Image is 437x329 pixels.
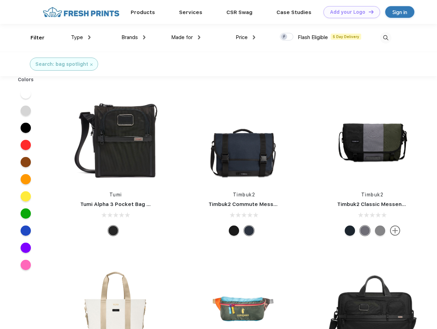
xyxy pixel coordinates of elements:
div: Black [108,226,118,236]
span: 5 Day Delivery [331,34,361,40]
span: Made for [171,34,193,40]
div: Add your Logo [330,9,365,15]
img: dropdown.png [198,35,200,39]
div: Eco Monsoon [345,226,355,236]
img: func=resize&h=266 [327,93,418,184]
div: Eco Nautical [244,226,254,236]
img: func=resize&h=266 [198,93,290,184]
a: Sign in [385,6,414,18]
a: Tumi [109,192,122,197]
div: Filter [31,34,45,42]
img: dropdown.png [88,35,91,39]
span: Brands [121,34,138,40]
span: Price [236,34,248,40]
img: dropdown.png [143,35,145,39]
span: Flash Eligible [298,34,328,40]
div: Eco Army Pop [360,226,370,236]
a: Timbuk2 [233,192,256,197]
img: more.svg [390,226,400,236]
img: dropdown.png [253,35,255,39]
span: Type [71,34,83,40]
img: desktop_search.svg [380,32,391,44]
div: Eco Gunmetal [375,226,385,236]
a: Timbuk2 Commute Messenger Bag [209,201,300,207]
img: fo%20logo%202.webp [41,6,121,18]
img: filter_cancel.svg [90,63,93,66]
div: Colors [13,76,39,83]
div: Search: bag spotlight [35,61,88,68]
div: Eco Black [229,226,239,236]
a: Timbuk2 [361,192,384,197]
a: Tumi Alpha 3 Pocket Bag Small [80,201,161,207]
img: DT [369,10,374,14]
img: func=resize&h=266 [70,93,161,184]
a: Timbuk2 Classic Messenger Bag [337,201,422,207]
a: Products [131,9,155,15]
div: Sign in [392,8,407,16]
